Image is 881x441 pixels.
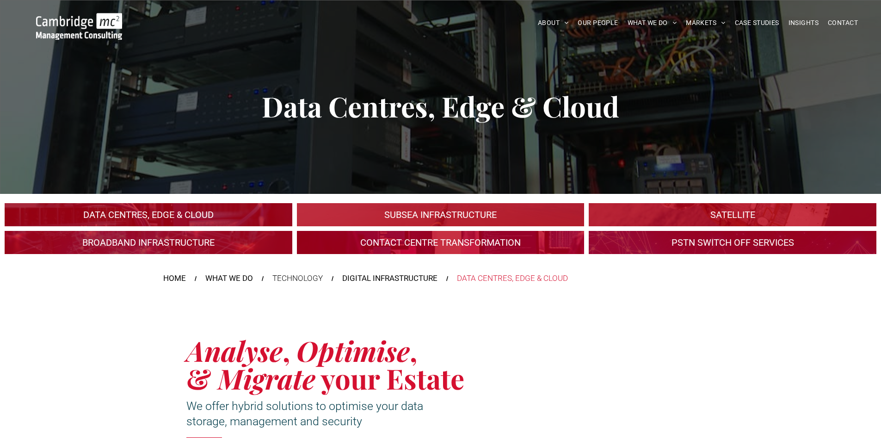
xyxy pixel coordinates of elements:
span: Data Centres, Edge & Cloud [262,87,619,124]
a: HOME [163,273,186,285]
a: WHAT WE DO [623,16,682,30]
span: We offer hybrid solutions to optimise your data storage, management and security [186,399,423,428]
a: Digital Infrastructure | Do You Have a PSTN Switch Off Migration Plan [589,231,876,254]
a: CONTACT [823,16,863,30]
div: TECHNOLOGY [272,273,323,285]
span: , [283,332,290,369]
a: MARKETS [681,16,730,30]
nav: Breadcrumbs [163,273,718,285]
a: Digital Infrastructure | Contact Centre Transformation & Customer Satisfaction [297,231,585,254]
div: DATA CENTRES, EDGE & CLOUD [457,273,568,285]
span: , & [186,332,417,397]
a: A large mall with arched glass roof [589,203,876,226]
a: Your Business Transformed | Cambridge Management Consulting [36,14,122,24]
span: Optimise [296,332,410,369]
span: Migrate [218,360,315,397]
a: ABOUT [533,16,573,30]
a: A crowd in silhouette at sunset, on a rise or lookout point [5,231,292,254]
span: Analyse [186,332,283,369]
img: Go to Homepage [36,13,122,40]
span: your Estate [321,360,464,397]
a: WHAT WE DO [205,273,253,285]
a: Digital Infrastructure | Subsea Infrastructure | Cambridge Management Consulting [297,203,585,226]
a: INSIGHTS [784,16,823,30]
a: An industrial plant [5,203,292,226]
a: CASE STUDIES [730,16,784,30]
a: DIGITAL INFRASTRUCTURE [342,273,437,285]
a: OUR PEOPLE [573,16,622,30]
